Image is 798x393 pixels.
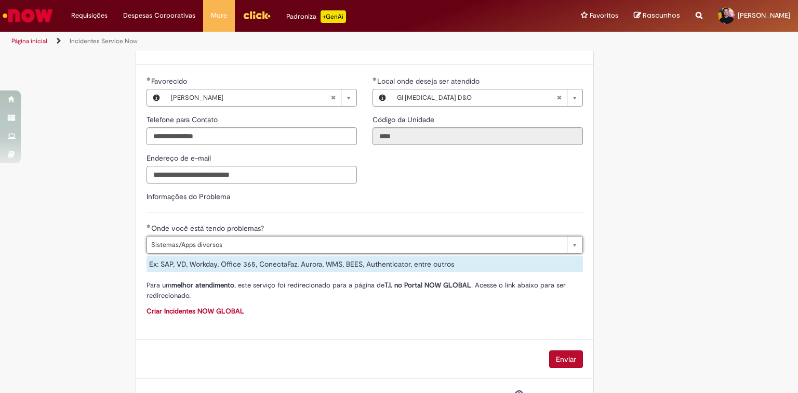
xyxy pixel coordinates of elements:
[384,281,402,290] strong: T.I. no
[147,224,151,228] span: Obrigatório Preenchido
[373,77,377,81] span: Obrigatório Preenchido
[551,89,567,106] abbr: Limpar campo Local onde deseja ser atendido
[71,10,108,21] span: Requisições
[147,281,566,300] span: Para um , este serviço foi redirecionado para a página de . Acesse o link abaixo para ser redirec...
[151,237,562,253] span: Sistemas/Apps diversos
[171,89,330,106] span: [PERSON_NAME]
[147,89,166,106] button: Favorecido, Visualizar este registro Thomas Brendon Scatolini
[151,76,189,86] span: Favorecido, Thomas Brendon Scatolini
[373,127,583,145] input: Código da Unidade
[397,89,556,106] span: Gl [MEDICAL_DATA] D&O
[147,166,357,184] input: Endereço de e-mail
[147,192,230,201] label: Informações do Problema
[1,5,55,26] img: ServiceNow
[634,11,680,21] a: Rascunhos
[147,256,583,272] div: Ex: SAP, VD, Workday, Office 365, ConectaFaz, Aurora, WMS, BEES, Authenticator, entre outros
[147,115,220,124] span: Telefone para Contato
[643,10,680,20] span: Rascunhos
[70,37,138,45] a: Incidentes Service Now
[549,350,583,368] button: Enviar
[171,281,234,290] strong: melhor atendimento
[147,153,213,163] span: Endereço de e-mail
[8,32,524,51] ul: Trilhas de página
[738,11,790,20] span: [PERSON_NAME]
[373,114,436,125] label: Somente leitura - Código da Unidade
[147,77,151,81] span: Obrigatório Preenchido
[11,37,47,45] a: Página inicial
[325,89,341,106] abbr: Limpar campo Favorecido
[166,89,356,106] a: [PERSON_NAME]Limpar campo Favorecido
[123,10,195,21] span: Despesas Corporativas
[373,89,392,106] button: Local onde deseja ser atendido, Visualizar este registro Gl Ibs D&O
[392,89,582,106] a: Gl [MEDICAL_DATA] D&OLimpar campo Local onde deseja ser atendido
[321,10,346,23] p: +GenAi
[404,281,471,290] strong: Portal NOW GLOBAL
[147,127,357,145] input: Telefone para Contato
[243,7,271,23] img: click_logo_yellow_360x200.png
[377,76,482,86] span: Necessários - Local onde deseja ser atendido
[286,10,346,23] div: Padroniza
[147,307,244,316] a: Criar Incidentes NOW GLOBAL
[590,10,618,21] span: Favoritos
[373,115,436,124] span: Somente leitura - Código da Unidade
[211,10,227,21] span: More
[151,224,266,233] span: Onde você está tendo problemas?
